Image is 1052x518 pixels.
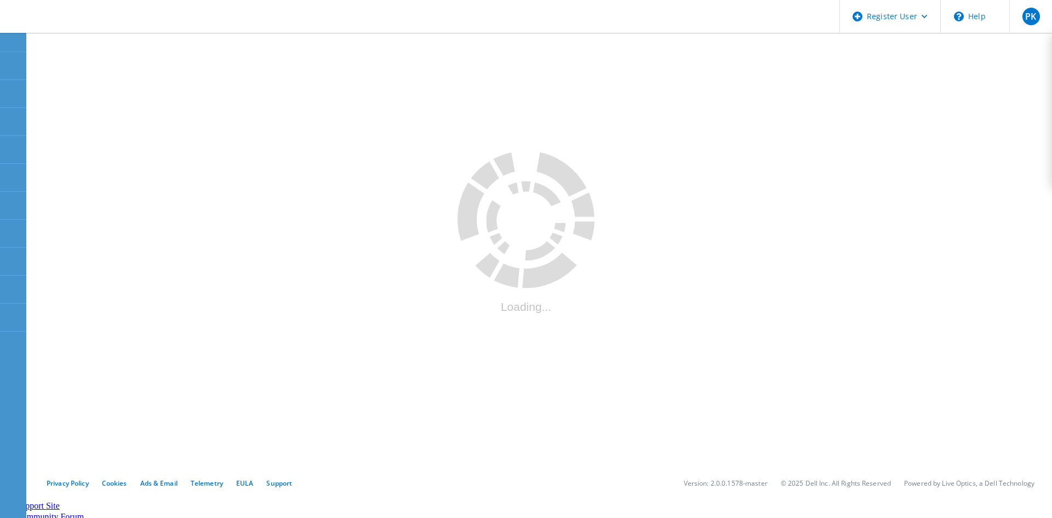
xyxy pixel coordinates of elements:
[684,479,768,488] li: Version: 2.0.0.1578-master
[1025,12,1036,21] span: PK
[904,479,1034,488] li: Powered by Live Optics, a Dell Technology
[781,479,891,488] li: © 2025 Dell Inc. All Rights Reserved
[16,501,60,510] a: Support Site
[266,479,292,488] a: Support
[191,479,223,488] a: Telemetry
[47,479,89,488] a: Privacy Policy
[102,479,127,488] a: Cookies
[236,479,253,488] a: EULA
[140,479,178,488] a: Ads & Email
[11,21,129,31] a: Live Optics Dashboard
[458,300,594,314] div: Loading...
[954,12,964,21] svg: \n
